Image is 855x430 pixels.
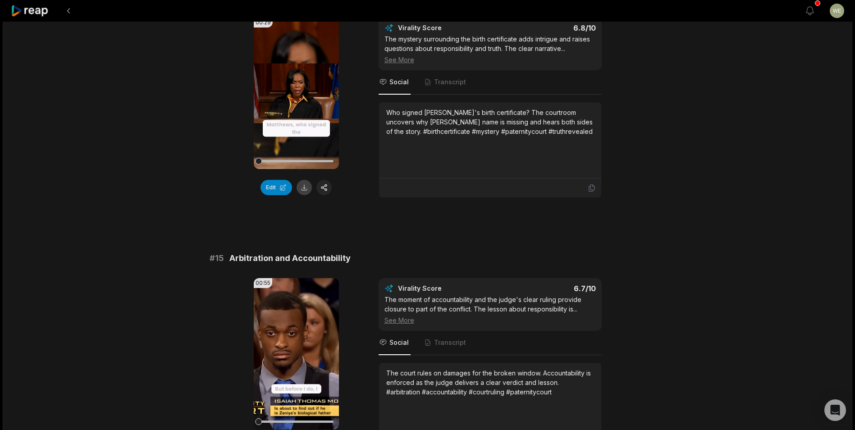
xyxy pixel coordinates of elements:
[229,252,351,265] span: Arbitration and Accountability
[384,316,596,325] div: See More
[389,338,409,347] span: Social
[389,78,409,87] span: Social
[261,180,292,195] button: Edit
[379,331,602,355] nav: Tabs
[386,368,594,397] div: The court rules on damages for the broken window. Accountability is enforced as the judge deliver...
[434,78,466,87] span: Transcript
[379,70,602,95] nav: Tabs
[384,295,596,325] div: The moment of accountability and the judge's clear ruling provide closure to part of the conflict...
[384,34,596,64] div: The mystery surrounding the birth certificate adds intrigue and raises questions about responsibi...
[386,108,594,136] div: Who signed [PERSON_NAME]'s birth certificate? The courtroom uncovers why [PERSON_NAME] name is mi...
[434,338,466,347] span: Transcript
[254,278,339,430] video: Your browser does not support mp4 format.
[384,55,596,64] div: See More
[398,284,495,293] div: Virality Score
[210,252,224,265] span: # 15
[398,23,495,32] div: Virality Score
[499,284,596,293] div: 6.7 /10
[499,23,596,32] div: 6.8 /10
[254,18,339,169] video: Your browser does not support mp4 format.
[824,399,846,421] div: Open Intercom Messenger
